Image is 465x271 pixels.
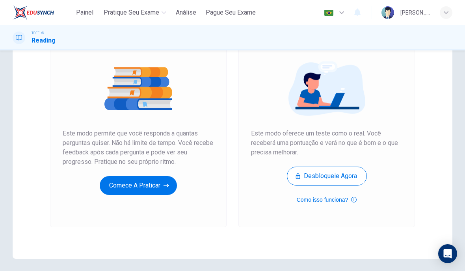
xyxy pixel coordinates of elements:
[63,129,214,167] span: Este modo permite que você responda a quantas perguntas quiser. Não há limite de tempo. Você rece...
[251,129,402,157] span: Este modo oferece um teste como o real. Você receberá uma pontuação e verá no que é bom e o que p...
[13,5,72,20] a: EduSynch logo
[173,6,199,20] button: Análise
[104,8,159,17] span: Pratique seu exame
[32,36,56,45] h1: Reading
[13,5,54,20] img: EduSynch logo
[100,6,169,20] button: Pratique seu exame
[297,195,357,204] button: Como isso funciona?
[72,6,97,20] button: Painel
[324,10,334,16] img: pt
[76,8,93,17] span: Painel
[400,8,430,17] div: [PERSON_NAME]
[206,8,256,17] span: Pague Seu Exame
[287,167,367,186] button: Desbloqueie agora
[203,6,259,20] button: Pague Seu Exame
[100,176,177,195] button: Comece a praticar
[176,8,196,17] span: Análise
[438,244,457,263] div: Open Intercom Messenger
[32,30,44,36] span: TOEFL®
[381,6,394,19] img: Profile picture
